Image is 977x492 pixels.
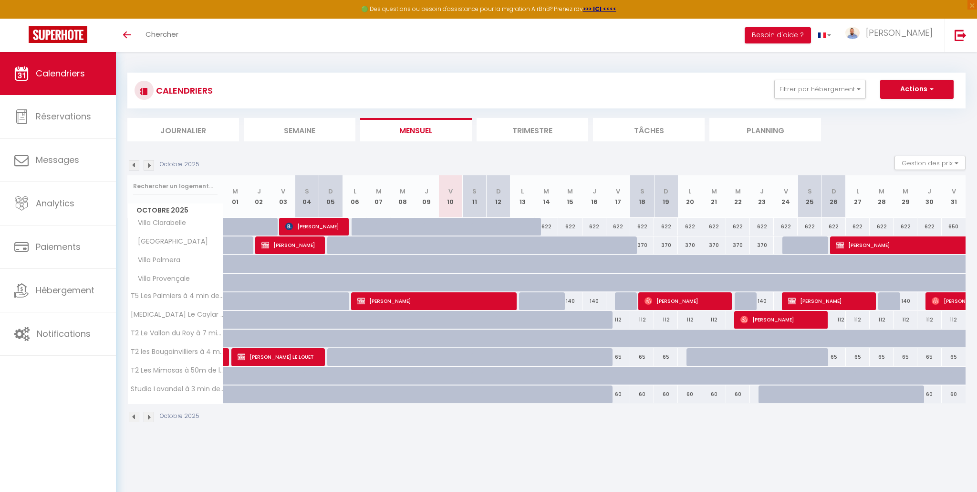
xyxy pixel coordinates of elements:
div: 622 [822,218,846,235]
span: Analytics [36,197,74,209]
button: Filtrer par hébergement [774,80,866,99]
div: 112 [678,311,702,329]
div: 112 [846,311,870,329]
div: 622 [798,218,821,235]
span: Paiements [36,241,81,253]
th: 31 [942,175,966,218]
div: 622 [917,218,941,235]
p: Octobre 2025 [160,412,199,421]
button: Actions [880,80,954,99]
div: 112 [870,311,894,329]
div: 65 [870,348,894,366]
th: 12 [487,175,510,218]
span: Villa Clarabelle [129,218,188,228]
span: T5 Les Palmiers à 4 min de la plage [129,292,225,299]
div: 65 [630,348,654,366]
th: 21 [702,175,726,218]
div: 65 [894,348,917,366]
th: 14 [534,175,558,218]
div: 140 [582,292,606,310]
th: 19 [654,175,678,218]
abbr: M [567,187,573,196]
th: 13 [510,175,534,218]
div: 140 [894,292,917,310]
a: >>> ICI <<<< [583,5,616,13]
th: 01 [223,175,247,218]
img: ... [845,27,860,39]
th: 10 [438,175,462,218]
th: 30 [917,175,941,218]
li: Tâches [593,118,705,141]
div: 60 [726,385,750,403]
div: 65 [917,348,941,366]
abbr: D [328,187,333,196]
abbr: M [400,187,405,196]
abbr: V [784,187,788,196]
th: 24 [774,175,798,218]
button: Gestion des prix [894,156,966,170]
li: Semaine [244,118,355,141]
div: 112 [942,311,966,329]
div: 650 [942,218,966,235]
span: Réservations [36,110,91,122]
div: 65 [606,348,630,366]
abbr: M [376,187,382,196]
span: Messages [36,154,79,166]
div: 112 [630,311,654,329]
th: 28 [870,175,894,218]
span: Hébergement [36,284,94,296]
abbr: V [281,187,285,196]
span: [PERSON_NAME] [866,27,933,39]
li: Trimestre [477,118,588,141]
abbr: L [521,187,524,196]
span: Chercher [146,29,178,39]
span: [PERSON_NAME] [261,236,317,254]
abbr: J [927,187,931,196]
th: 15 [558,175,582,218]
div: 622 [846,218,870,235]
th: 27 [846,175,870,218]
div: 622 [534,218,558,235]
div: 140 [750,292,774,310]
span: T2 Les Mimosas à 50m de la plage [129,367,225,374]
div: 65 [942,348,966,366]
abbr: M [735,187,741,196]
div: 60 [606,385,630,403]
span: Calendriers [36,67,85,79]
div: 370 [726,236,750,254]
div: 370 [750,236,774,254]
div: 65 [654,348,678,366]
li: Mensuel [360,118,472,141]
div: 112 [917,311,941,329]
div: 622 [702,218,726,235]
div: 65 [846,348,870,366]
abbr: L [856,187,859,196]
abbr: D [496,187,501,196]
div: 112 [702,311,726,329]
a: ... [PERSON_NAME] [838,19,945,52]
div: 622 [630,218,654,235]
th: 03 [271,175,295,218]
span: Notifications [37,328,91,340]
div: 370 [678,236,702,254]
div: 112 [654,311,678,329]
h3: CALENDRIERS [154,80,213,101]
div: 622 [678,218,702,235]
th: 18 [630,175,654,218]
div: 370 [702,236,726,254]
abbr: L [353,187,356,196]
abbr: S [640,187,644,196]
th: 05 [319,175,343,218]
span: [PERSON_NAME] LE LOUET [238,348,317,366]
div: 60 [678,385,702,403]
th: 23 [750,175,774,218]
abbr: J [760,187,764,196]
abbr: J [257,187,261,196]
th: 20 [678,175,702,218]
div: 622 [582,218,606,235]
div: 622 [750,218,774,235]
abbr: M [232,187,238,196]
div: 112 [822,311,846,329]
div: 112 [894,311,917,329]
